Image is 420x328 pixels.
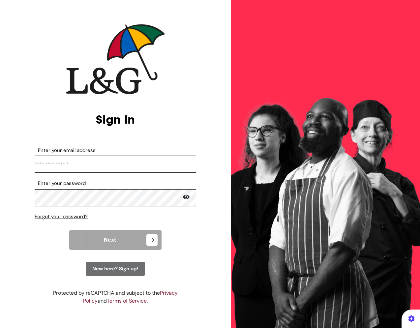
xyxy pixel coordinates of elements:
button: Next [69,230,162,250]
span: New here? Sign up! [92,265,138,272]
img: company logo [66,24,165,94]
span: Forgot your password? [35,213,88,220]
label: Enter your password [35,180,196,187]
div: Protected by reCAPTCHA and subject to the and . [35,289,196,305]
label: Enter your email address [35,147,196,154]
a: Terms of Service [107,297,147,304]
span: Next [104,237,116,243]
a: Privacy Policy [83,289,178,304]
h2: Sign In [35,112,196,127]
